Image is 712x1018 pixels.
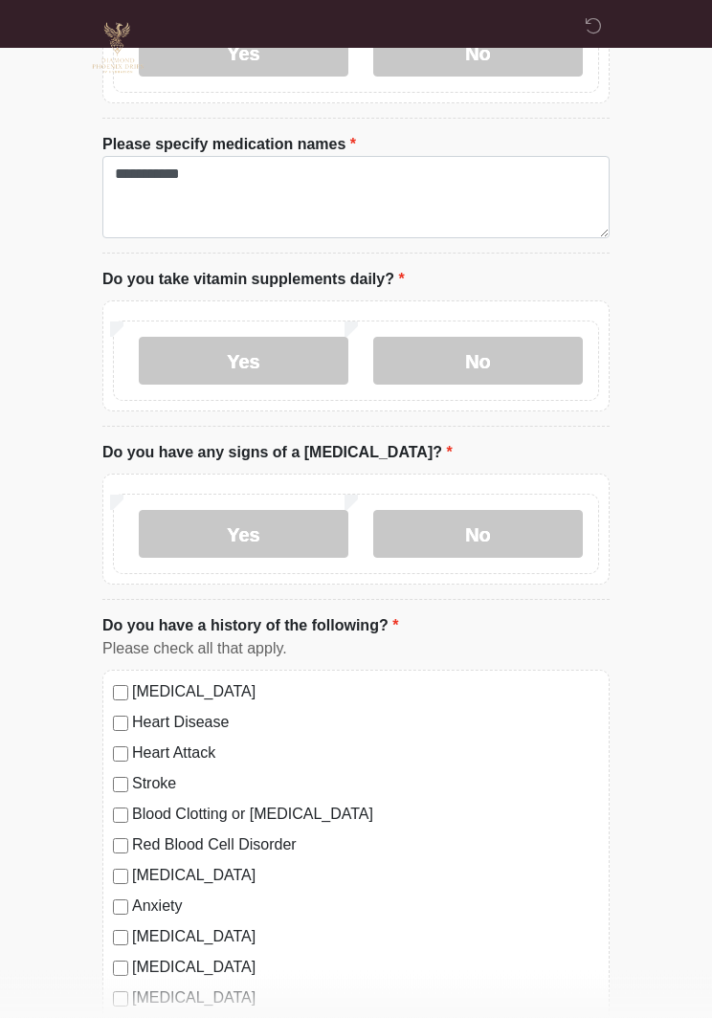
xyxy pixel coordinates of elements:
[113,992,128,1007] input: [MEDICAL_DATA]
[132,712,599,735] label: Heart Disease
[132,896,599,918] label: Anxiety
[132,804,599,827] label: Blood Clotting or [MEDICAL_DATA]
[102,615,398,638] label: Do you have a history of the following?
[113,686,128,701] input: [MEDICAL_DATA]
[102,134,356,157] label: Please specify medication names
[83,14,152,83] img: Diamond Phoenix Drips IV Hydration Logo
[113,962,128,977] input: [MEDICAL_DATA]
[113,808,128,824] input: Blood Clotting or [MEDICAL_DATA]
[132,926,599,949] label: [MEDICAL_DATA]
[373,338,583,386] label: No
[132,742,599,765] label: Heart Attack
[139,511,348,559] label: Yes
[113,717,128,732] input: Heart Disease
[132,834,599,857] label: Red Blood Cell Disorder
[132,987,599,1010] label: [MEDICAL_DATA]
[113,931,128,946] input: [MEDICAL_DATA]
[132,865,599,888] label: [MEDICAL_DATA]
[132,957,599,980] label: [MEDICAL_DATA]
[113,900,128,916] input: Anxiety
[139,338,348,386] label: Yes
[102,442,453,465] label: Do you have any signs of a [MEDICAL_DATA]?
[102,638,610,661] div: Please check all that apply.
[113,778,128,793] input: Stroke
[373,511,583,559] label: No
[113,839,128,854] input: Red Blood Cell Disorder
[132,681,599,704] label: [MEDICAL_DATA]
[102,269,405,292] label: Do you take vitamin supplements daily?
[132,773,599,796] label: Stroke
[113,747,128,763] input: Heart Attack
[113,870,128,885] input: [MEDICAL_DATA]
